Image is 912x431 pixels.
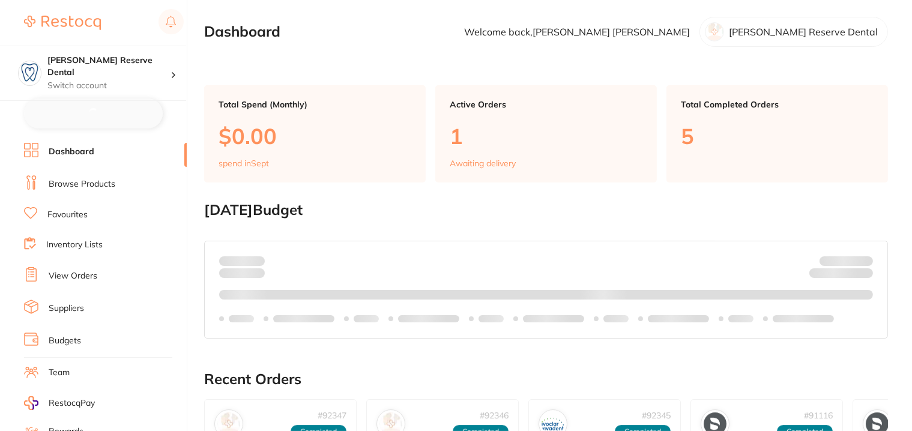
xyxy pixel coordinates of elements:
[773,314,834,324] p: Labels extended
[666,85,888,182] a: Total Completed Orders5
[229,314,254,324] p: Labels
[49,270,97,282] a: View Orders
[648,314,709,324] p: Labels extended
[49,178,115,190] a: Browse Products
[49,335,81,347] a: Budgets
[354,314,379,324] p: Labels
[450,100,642,109] p: Active Orders
[219,100,411,109] p: Total Spend (Monthly)
[47,209,88,221] a: Favourites
[219,124,411,148] p: $0.00
[47,55,171,78] h4: Logan Reserve Dental
[204,371,888,388] h2: Recent Orders
[47,80,171,92] p: Switch account
[450,124,642,148] p: 1
[523,314,584,324] p: Labels extended
[850,255,873,266] strong: $NaN
[809,266,873,280] p: Remaining:
[728,314,753,324] p: Labels
[46,239,103,251] a: Inventory Lists
[479,314,504,324] p: Labels
[49,146,94,158] a: Dashboard
[729,26,878,37] p: [PERSON_NAME] Reserve Dental
[318,411,346,420] p: # 92347
[480,411,509,420] p: # 92346
[24,396,95,410] a: RestocqPay
[49,367,70,379] a: Team
[204,23,280,40] h2: Dashboard
[24,396,38,410] img: RestocqPay
[49,397,95,409] span: RestocqPay
[273,314,334,324] p: Labels extended
[804,411,833,420] p: # 91116
[681,124,874,148] p: 5
[603,314,629,324] p: Labels
[219,256,265,265] p: Spent:
[450,158,516,168] p: Awaiting delivery
[24,16,101,30] img: Restocq Logo
[244,255,265,266] strong: $0.00
[219,158,269,168] p: spend in Sept
[19,61,41,83] img: Logan Reserve Dental
[642,411,671,420] p: # 92345
[204,202,888,219] h2: [DATE] Budget
[852,270,873,281] strong: $0.00
[820,256,873,265] p: Budget:
[398,314,459,324] p: Labels extended
[464,26,690,37] p: Welcome back, [PERSON_NAME] [PERSON_NAME]
[24,9,101,37] a: Restocq Logo
[204,85,426,182] a: Total Spend (Monthly)$0.00spend inSept
[435,85,657,182] a: Active Orders1Awaiting delivery
[681,100,874,109] p: Total Completed Orders
[49,303,84,315] a: Suppliers
[219,266,265,280] p: month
